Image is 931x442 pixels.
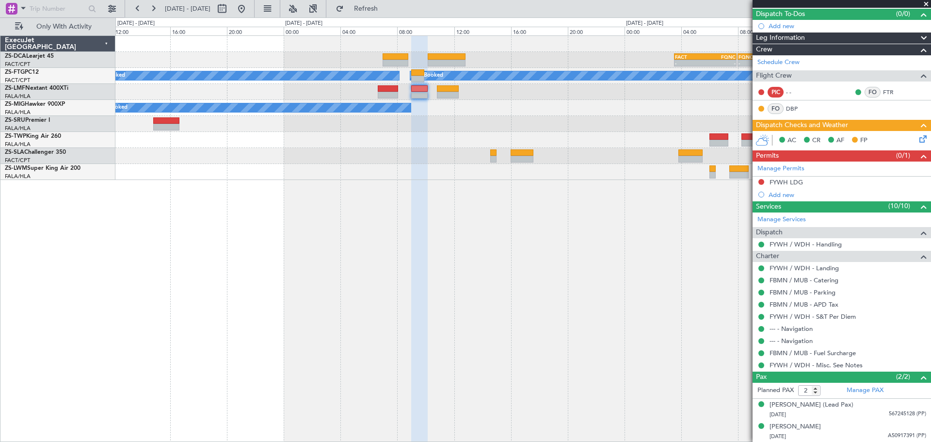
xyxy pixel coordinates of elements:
[5,101,25,107] span: ZS-MIG
[340,27,397,35] div: 04:00
[770,264,839,272] a: FYWH / WDH - Landing
[756,120,848,131] span: Dispatch Checks and Weather
[454,27,511,35] div: 12:00
[770,312,856,321] a: FYWH / WDH - S&T Per Diem
[681,27,738,35] div: 04:00
[865,87,881,98] div: FO
[896,372,910,382] span: (2/2)
[770,400,853,410] div: [PERSON_NAME] (Lead Pax)
[770,411,786,418] span: [DATE]
[770,178,803,186] div: FYWH LDG
[511,27,568,35] div: 16:00
[113,27,170,35] div: 12:00
[675,54,706,60] div: FACT
[770,433,786,440] span: [DATE]
[5,85,68,91] a: ZS-LMFNextant 400XTi
[770,240,842,248] a: FYWH / WDH - Handling
[896,150,910,161] span: (0/1)
[5,61,30,68] a: FACT/CPT
[756,372,767,383] span: Pax
[768,103,784,114] div: FO
[227,27,284,35] div: 20:00
[5,77,30,84] a: FACT/CPT
[770,300,838,309] a: FBMN / MUB - APD Tax
[770,361,863,369] a: FYWH / WDH - Misc. See Notes
[770,276,838,284] a: FBMN / MUB - Catering
[170,27,227,35] div: 16:00
[757,386,794,395] label: Planned PAX
[768,87,784,98] div: PIC
[757,164,804,174] a: Manage Permits
[5,125,31,132] a: FALA/HLA
[756,227,783,238] span: Dispatch
[847,386,883,395] a: Manage PAX
[30,1,85,16] input: Trip Number
[5,69,39,75] a: ZS-FTGPC12
[769,22,926,30] div: Add new
[5,141,31,148] a: FALA/HLA
[888,432,926,440] span: A50917391 (PP)
[888,201,910,211] span: (10/10)
[756,44,772,55] span: Crew
[786,88,808,97] div: - -
[812,136,820,146] span: CR
[5,133,61,139] a: ZS-TWPKing Air 260
[896,9,910,19] span: (0/0)
[626,19,663,28] div: [DATE] - [DATE]
[738,27,795,35] div: 08:00
[738,60,759,66] div: -
[5,173,31,180] a: FALA/HLA
[5,165,80,171] a: ZS-LWMSuper King Air 200
[756,150,779,162] span: Permits
[756,33,805,44] span: Leg Information
[5,93,31,100] a: FALA/HLA
[786,104,808,113] a: DBP
[5,85,25,91] span: ZS-LMF
[625,27,681,35] div: 00:00
[883,88,905,97] a: FTR
[770,349,856,357] a: FBMN / MUB - Fuel Surcharge
[860,136,867,146] span: FP
[787,136,796,146] span: AC
[285,19,322,28] div: [DATE] - [DATE]
[5,117,50,123] a: ZS-SRUPremier I
[5,117,25,123] span: ZS-SRU
[346,5,386,12] span: Refresh
[284,27,340,35] div: 00:00
[568,27,625,35] div: 20:00
[165,4,210,13] span: [DATE] - [DATE]
[770,422,821,432] div: [PERSON_NAME]
[5,53,54,59] a: ZS-DCALearjet 45
[5,69,25,75] span: ZS-FTG
[5,149,24,155] span: ZS-SLA
[770,337,813,345] a: --- - Navigation
[5,149,66,155] a: ZS-SLAChallenger 350
[675,60,706,66] div: -
[756,201,781,213] span: Services
[756,251,779,262] span: Charter
[11,19,105,34] button: Only With Activity
[413,68,443,83] div: A/C Booked
[757,215,806,225] a: Manage Services
[770,325,813,333] a: --- - Navigation
[836,136,844,146] span: AF
[5,109,31,116] a: FALA/HLA
[756,70,792,82] span: Flight Crew
[25,23,102,30] span: Only With Activity
[769,191,926,199] div: Add new
[117,19,155,28] div: [DATE] - [DATE]
[331,1,389,16] button: Refresh
[397,27,454,35] div: 08:00
[5,53,26,59] span: ZS-DCA
[706,54,736,60] div: FQNC
[5,133,26,139] span: ZS-TWP
[706,60,736,66] div: -
[757,58,800,67] a: Schedule Crew
[770,288,835,296] a: FBMN / MUB - Parking
[5,165,27,171] span: ZS-LWM
[738,54,759,60] div: FQNC
[889,410,926,418] span: 567245128 (PP)
[5,101,65,107] a: ZS-MIGHawker 900XP
[5,157,30,164] a: FACT/CPT
[756,9,805,20] span: Dispatch To-Dos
